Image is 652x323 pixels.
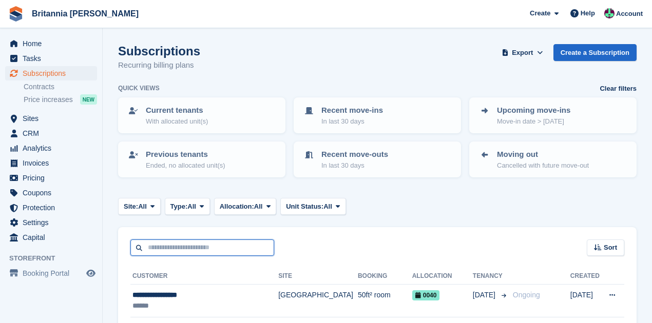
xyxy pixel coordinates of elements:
[500,44,545,61] button: Export
[146,149,225,160] p: Previous tenants
[23,200,84,215] span: Protection
[138,201,147,212] span: All
[470,98,636,132] a: Upcoming move-ins Move-in date > [DATE]
[24,82,97,92] a: Contracts
[497,105,570,116] p: Upcoming move-ins
[254,201,263,212] span: All
[118,84,160,93] h6: Quick views
[23,51,84,66] span: Tasks
[5,66,97,80] a: menu
[321,149,388,160] p: Recent move-outs
[146,105,208,116] p: Current tenants
[295,98,460,132] a: Recent move-ins In last 30 days
[24,94,97,105] a: Price increases NEW
[5,51,97,66] a: menu
[187,201,196,212] span: All
[146,116,208,127] p: With allocated unit(s)
[119,143,284,176] a: Previous tenants Ended, no allocated unit(s)
[358,268,412,285] th: Booking
[5,36,97,51] a: menu
[80,94,97,105] div: NEW
[130,268,278,285] th: Customer
[604,8,615,18] img: Louise Fuller
[616,9,643,19] span: Account
[321,105,383,116] p: Recent move-ins
[23,215,84,230] span: Settings
[553,44,637,61] a: Create a Subscription
[118,59,200,71] p: Recurring billing plans
[23,111,84,126] span: Sites
[124,201,138,212] span: Site:
[5,230,97,245] a: menu
[146,160,225,171] p: Ended, no allocated unit(s)
[5,111,97,126] a: menu
[5,126,97,140] a: menu
[5,266,97,280] a: menu
[5,171,97,185] a: menu
[473,290,497,300] span: [DATE]
[5,215,97,230] a: menu
[604,243,617,253] span: Sort
[295,143,460,176] a: Recent move-outs In last 30 days
[473,268,509,285] th: Tenancy
[570,285,602,317] td: [DATE]
[119,98,284,132] a: Current tenants With allocated unit(s)
[321,160,388,171] p: In last 30 days
[118,44,200,58] h1: Subscriptions
[118,198,161,215] button: Site: All
[23,126,84,140] span: CRM
[323,201,332,212] span: All
[214,198,277,215] button: Allocation: All
[513,291,540,299] span: Ongoing
[9,253,102,264] span: Storefront
[497,149,589,160] p: Moving out
[280,198,346,215] button: Unit Status: All
[530,8,550,18] span: Create
[165,198,210,215] button: Type: All
[412,290,440,300] span: 0040
[5,186,97,200] a: menu
[286,201,323,212] span: Unit Status:
[570,268,602,285] th: Created
[23,66,84,80] span: Subscriptions
[412,268,473,285] th: Allocation
[28,5,143,22] a: Britannia [PERSON_NAME]
[170,201,188,212] span: Type:
[5,141,97,155] a: menu
[23,156,84,170] span: Invoices
[470,143,636,176] a: Moving out Cancelled with future move-out
[278,285,358,317] td: [GEOGRAPHIC_DATA]
[23,186,84,200] span: Coupons
[497,116,570,127] p: Move-in date > [DATE]
[5,200,97,215] a: menu
[220,201,254,212] span: Allocation:
[23,230,84,245] span: Capital
[85,267,97,279] a: Preview store
[23,171,84,185] span: Pricing
[24,95,73,105] span: Price increases
[5,156,97,170] a: menu
[358,285,412,317] td: 50ft² room
[600,84,637,94] a: Clear filters
[23,36,84,51] span: Home
[23,266,84,280] span: Booking Portal
[23,141,84,155] span: Analytics
[8,6,24,22] img: stora-icon-8386f47178a22dfd0bd8f6a31ec36ba5ce8667c1dd55bd0f319d3a0aa187defe.svg
[321,116,383,127] p: In last 30 days
[512,48,533,58] span: Export
[497,160,589,171] p: Cancelled with future move-out
[278,268,358,285] th: Site
[581,8,595,18] span: Help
